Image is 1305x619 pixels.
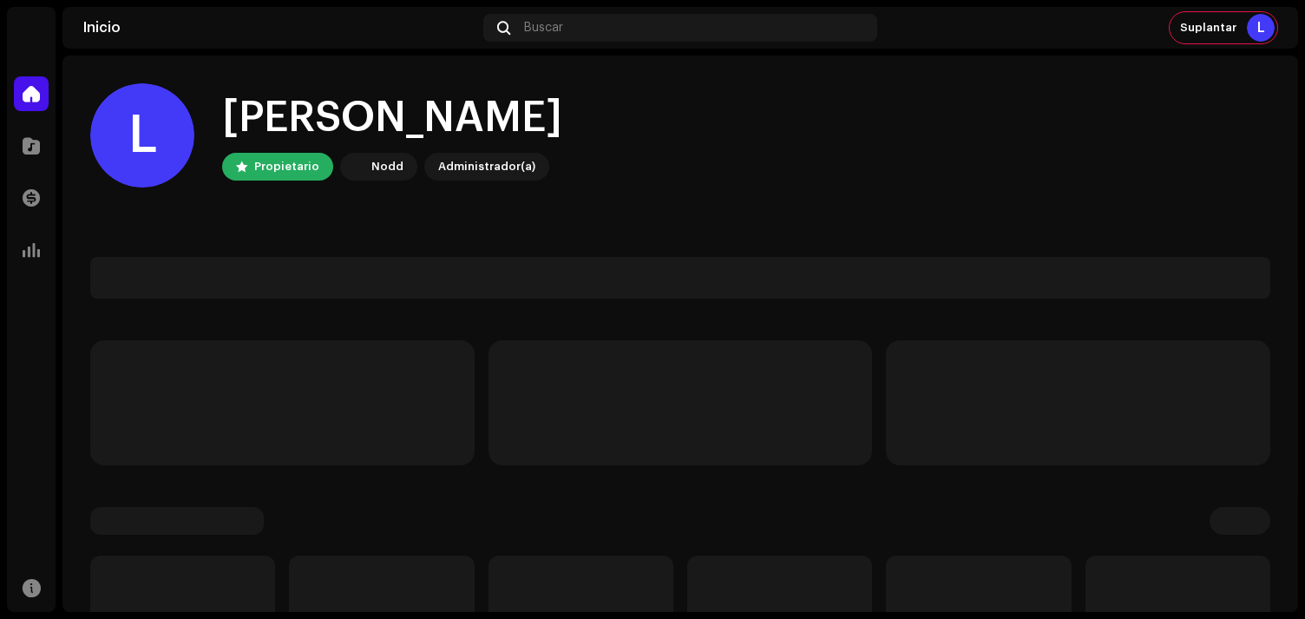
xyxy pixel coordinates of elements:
img: 11908429-0a35-4b93-8273-cf50c59ef73e [344,156,364,177]
span: Suplantar [1180,21,1236,35]
div: [PERSON_NAME] [222,90,562,146]
div: Inicio [83,21,476,35]
span: Buscar [524,21,563,35]
div: L [1247,14,1275,42]
div: L [90,83,194,188]
div: Administrador(a) [438,156,535,177]
div: Propietario [254,156,319,177]
div: Nodd [371,156,403,177]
